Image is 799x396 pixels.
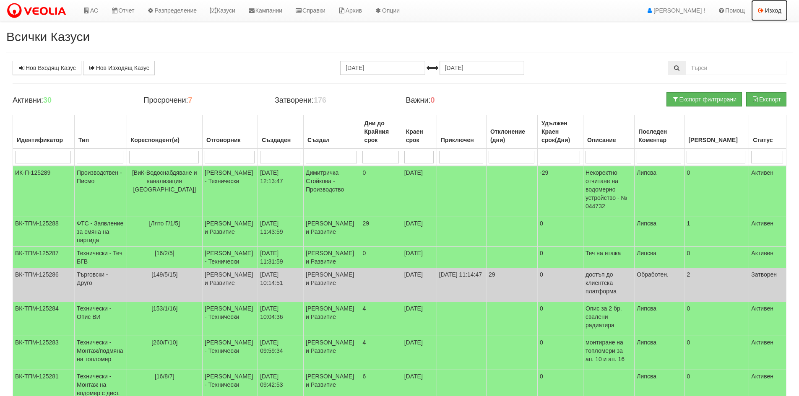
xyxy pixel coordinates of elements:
[538,268,583,302] td: 0
[402,336,437,370] td: [DATE]
[6,30,793,44] h2: Всички Казуси
[749,217,786,247] td: Активен
[202,268,258,302] td: [PERSON_NAME] и Развитие
[75,336,127,370] td: Технически - Монтаж/подмяна на топломер
[749,115,786,149] th: Статус: No sort applied, activate to apply an ascending sort
[13,336,75,370] td: ВК-ТПМ-125283
[13,247,75,268] td: ВК-ТПМ-125287
[402,115,437,149] th: Краен срок: No sort applied, activate to apply an ascending sort
[540,117,581,146] div: Удължен Краен срок(Дни)
[749,336,786,370] td: Активен
[306,134,358,146] div: Създал
[205,134,255,146] div: Отговорник
[637,373,656,380] span: Липсва
[75,268,127,302] td: Търговски - Друго
[15,134,72,146] div: Идентификатор
[749,247,786,268] td: Активен
[637,169,656,176] span: Липсва
[402,217,437,247] td: [DATE]
[687,134,747,146] div: [PERSON_NAME]
[275,96,393,105] h4: Затворени:
[143,96,262,105] h4: Просрочени:
[77,134,125,146] div: Тип
[362,305,366,312] span: 4
[586,249,632,257] p: Теч на етажа
[151,271,177,278] span: [149/5/15]
[486,268,537,302] td: 29
[75,166,127,217] td: Производствен - Писмо
[202,166,258,217] td: [PERSON_NAME] - Технически
[586,270,632,295] p: достъп до клиентска платформа
[13,268,75,302] td: ВК-ТПМ-125286
[362,250,366,256] span: 0
[637,250,656,256] span: Липсва
[202,336,258,370] td: [PERSON_NAME] - Технически
[746,92,786,106] button: Експорт
[362,373,366,380] span: 6
[749,302,786,336] td: Активен
[402,166,437,217] td: [DATE]
[586,338,632,363] p: монтиране на топломери за ап. 10 и ап. 16
[637,220,656,227] span: Липсва
[188,96,192,104] b: 7
[637,339,656,346] span: Липсва
[583,115,635,149] th: Описание: No sort applied, activate to apply an ascending sort
[155,250,174,256] span: [16/2/5]
[538,247,583,268] td: 0
[437,268,486,302] td: [DATE] 11:14:47
[13,96,131,105] h4: Активни:
[586,304,632,329] p: Опис за 2 бр. свалени радиатира
[439,134,484,146] div: Приключен
[684,166,749,217] td: 0
[360,115,402,149] th: Дни до Крайния срок: No sort applied, activate to apply an ascending sort
[402,268,437,302] td: [DATE]
[362,169,366,176] span: 0
[749,268,786,302] td: Затворен
[686,61,786,75] input: Търсене по Идентификатор, Бл/Вх/Ап, Тип, Описание, Моб. Номер, Имейл, Файл, Коментар,
[202,115,258,149] th: Отговорник: No sort applied, activate to apply an ascending sort
[489,126,535,146] div: Отклонение (дни)
[43,96,52,104] b: 30
[362,220,369,227] span: 29
[13,217,75,247] td: ВК-ТПМ-125288
[304,166,360,217] td: Димитричка Стойкова - Производство
[13,115,75,149] th: Идентификатор: No sort applied, activate to apply an ascending sort
[751,134,784,146] div: Статус
[635,115,684,149] th: Последен Коментар: No sort applied, activate to apply an ascending sort
[486,115,537,149] th: Отклонение (дни): No sort applied, activate to apply an ascending sort
[75,302,127,336] td: Технически - Опис ВИ
[304,268,360,302] td: [PERSON_NAME] и Развитие
[258,217,304,247] td: [DATE] 11:43:59
[684,336,749,370] td: 0
[404,126,435,146] div: Краен срок
[304,336,360,370] td: [PERSON_NAME] и Развитие
[304,115,360,149] th: Създал: No sort applied, activate to apply an ascending sort
[151,339,177,346] span: [260/Г/10]
[406,96,524,105] h4: Важни:
[75,247,127,268] td: Технически - Теч БГВ
[684,247,749,268] td: 0
[202,302,258,336] td: [PERSON_NAME] - Технически
[202,247,258,268] td: [PERSON_NAME] - Технически
[304,247,360,268] td: [PERSON_NAME] и Развитие
[202,217,258,247] td: [PERSON_NAME] и Развитие
[538,166,583,217] td: -29
[314,96,326,104] b: 176
[75,115,127,149] th: Тип: No sort applied, activate to apply an ascending sort
[538,115,583,149] th: Удължен Краен срок(Дни): No sort applied, activate to apply an ascending sort
[637,271,669,278] span: Обработен.
[402,247,437,268] td: [DATE]
[431,96,435,104] b: 0
[304,217,360,247] td: [PERSON_NAME] и Развитие
[6,2,70,20] img: VeoliaLogo.png
[129,134,200,146] div: Кореспондент(и)
[149,220,180,227] span: [Лято Г/1/5]
[538,336,583,370] td: 0
[151,305,177,312] span: [153/1/16]
[258,115,304,149] th: Създаден: No sort applied, activate to apply an ascending sort
[258,302,304,336] td: [DATE] 10:04:36
[637,126,682,146] div: Последен Коментар
[586,134,632,146] div: Описание
[127,115,202,149] th: Кореспондент(и): No sort applied, activate to apply an ascending sort
[13,166,75,217] td: ИК-П-125289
